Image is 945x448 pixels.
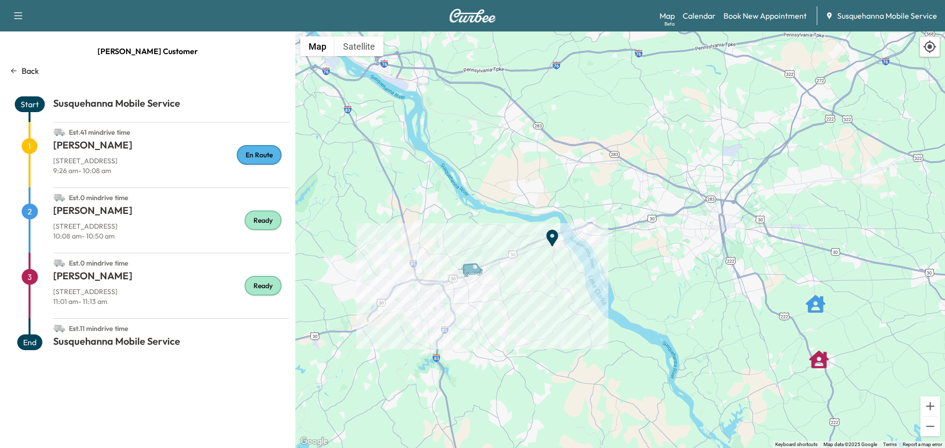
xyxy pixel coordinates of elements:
[97,41,198,61] span: [PERSON_NAME] Customer
[449,9,496,23] img: Curbee Logo
[245,276,282,296] div: Ready
[823,442,877,447] span: Map data ©2025 Google
[883,442,897,447] a: Terms
[69,324,128,333] span: Est. 11 min drive time
[22,138,37,154] span: 1
[298,435,330,448] img: Google
[335,36,383,56] button: Show satellite imagery
[458,252,492,269] gmp-advanced-marker: Van
[809,345,829,364] gmp-advanced-marker: DANA NIXON
[22,204,38,219] span: 2
[53,231,289,241] p: 10:08 am - 10:50 am
[542,223,562,243] gmp-advanced-marker: End Point
[660,10,675,22] a: MapBeta
[22,269,38,285] span: 3
[775,441,818,448] button: Keyboard shortcuts
[69,259,128,268] span: Est. 0 min drive time
[903,442,942,447] a: Report a map error
[298,435,330,448] a: Open this area in Google Maps (opens a new window)
[53,287,289,297] p: [STREET_ADDRESS]
[724,10,807,22] a: Book New Appointment
[22,65,39,77] p: Back
[53,138,289,156] h1: [PERSON_NAME]
[920,396,940,416] button: Zoom in
[53,297,289,306] p: 11:01 am - 11:13 am
[919,36,940,57] div: Recenter map
[300,36,335,56] button: Show street map
[683,10,716,22] a: Calendar
[237,145,282,165] div: En Route
[664,20,675,28] div: Beta
[53,96,289,114] h1: Susquehanna Mobile Service
[53,166,289,176] p: 9:26 am - 10:08 am
[15,96,45,112] span: Start
[245,210,282,230] div: Ready
[53,269,289,287] h1: [PERSON_NAME]
[837,10,937,22] span: Susquehanna Mobile Service
[17,334,42,350] span: End
[53,156,289,166] p: [STREET_ADDRESS]
[53,221,289,231] p: [STREET_ADDRESS]
[69,128,130,137] span: Est. 41 min drive time
[53,204,289,221] h1: [PERSON_NAME]
[69,193,128,202] span: Est. 0 min drive time
[53,334,289,352] h1: Susquehanna Mobile Service
[806,289,825,309] gmp-advanced-marker: DOUGLAS SMOKER
[920,417,940,436] button: Zoom out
